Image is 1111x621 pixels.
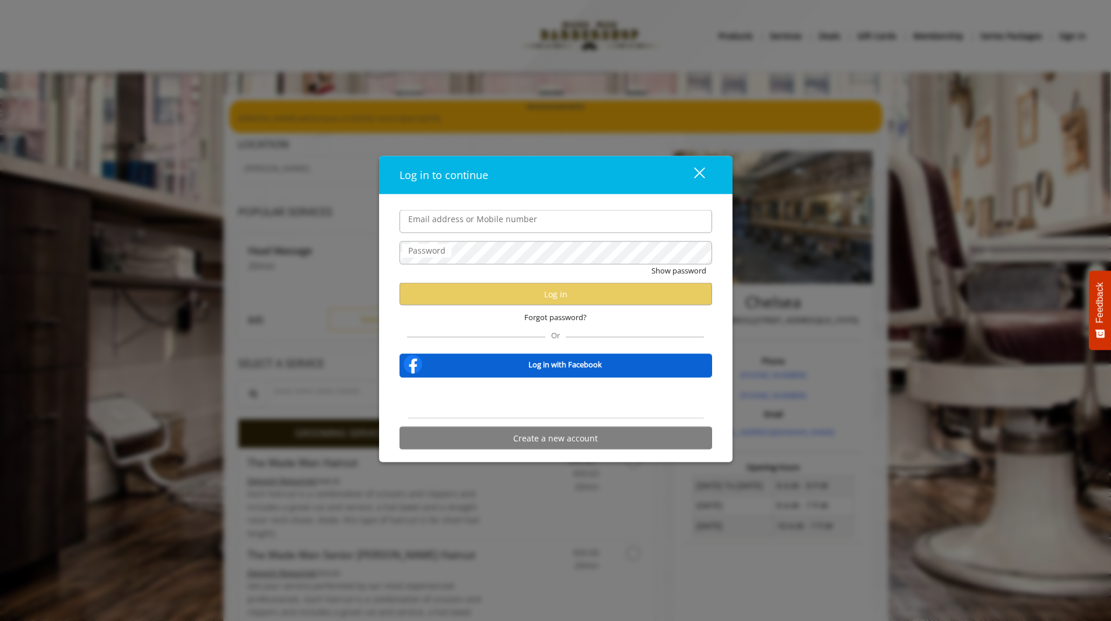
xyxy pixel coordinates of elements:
button: Log in [399,283,712,306]
span: Or [545,330,566,341]
input: Email address or Mobile number [399,210,712,233]
button: close dialog [672,163,712,187]
div: close dialog [681,166,704,184]
iframe: Sign in with Google Button [496,385,615,411]
input: Password [399,241,712,265]
span: Forgot password? [524,311,587,324]
label: Email address or Mobile number [402,213,543,226]
img: facebook-logo [401,353,425,376]
button: Create a new account [399,427,712,450]
span: Log in to continue [399,168,488,182]
b: Log in with Facebook [528,358,602,370]
span: Feedback [1095,282,1105,323]
label: Password [402,244,451,257]
button: Show password [651,265,706,277]
button: Feedback - Show survey [1089,271,1111,350]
